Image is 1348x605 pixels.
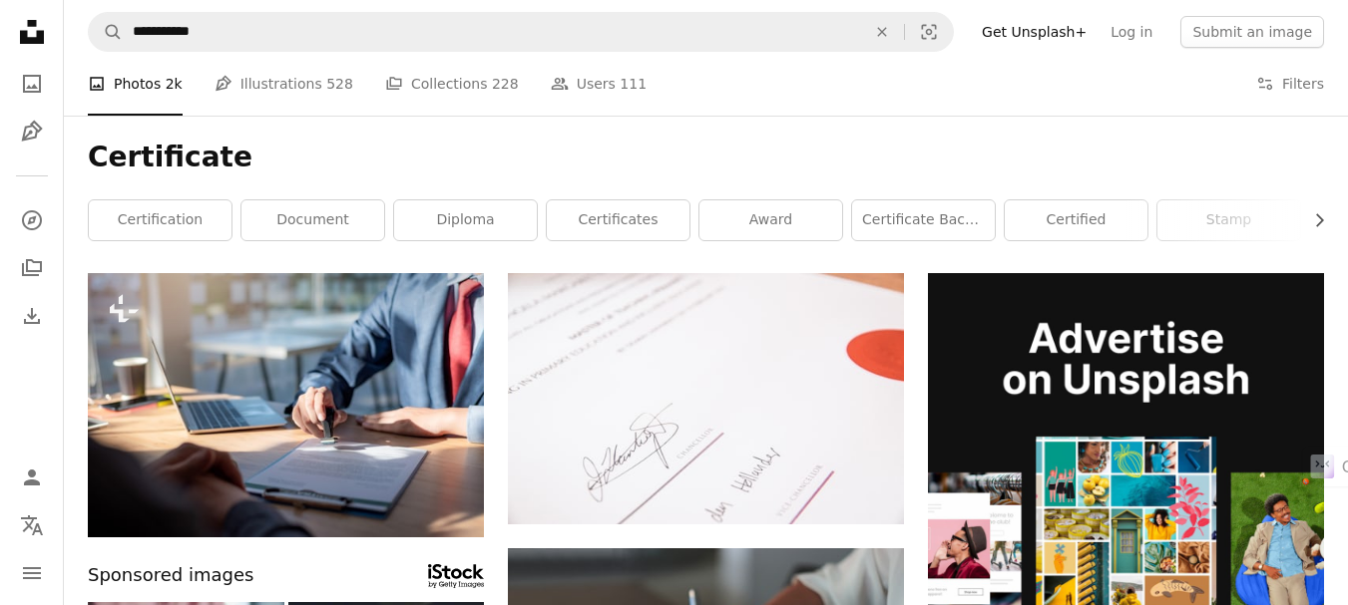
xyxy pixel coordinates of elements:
a: Get Unsplash+ [970,16,1099,48]
a: Log in [1099,16,1164,48]
a: Log in / Sign up [12,457,52,497]
button: Search Unsplash [89,13,123,51]
a: Download History [12,296,52,336]
span: Sponsored images [88,561,253,590]
button: Visual search [905,13,953,51]
button: Language [12,505,52,545]
a: Collections 228 [385,52,519,116]
img: text [508,273,904,524]
button: Filters [1256,52,1324,116]
a: text [508,389,904,407]
a: certificates [547,200,689,240]
span: 111 [620,73,647,95]
span: 528 [326,73,353,95]
img: Businessman stamping with approved stamp on document contract. [88,273,484,537]
a: stamp [1157,200,1300,240]
a: Users 111 [551,52,647,116]
h1: Certificate [88,140,1324,175]
a: document [241,200,384,240]
a: Home — Unsplash [12,12,52,56]
a: Collections [12,248,52,288]
a: certified [1005,200,1147,240]
a: Illustrations 528 [215,52,353,116]
a: Illustrations [12,112,52,151]
button: Menu [12,553,52,593]
a: Businessman stamping with approved stamp on document contract. [88,396,484,414]
span: 228 [492,73,519,95]
form: Find visuals sitewide [88,12,954,52]
button: scroll list to the right [1301,200,1324,240]
a: diploma [394,200,537,240]
a: Photos [12,64,52,104]
button: Submit an image [1180,16,1324,48]
a: certificate background [852,200,995,240]
a: Explore [12,200,52,240]
a: award [699,200,842,240]
a: certification [89,200,231,240]
button: Clear [860,13,904,51]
